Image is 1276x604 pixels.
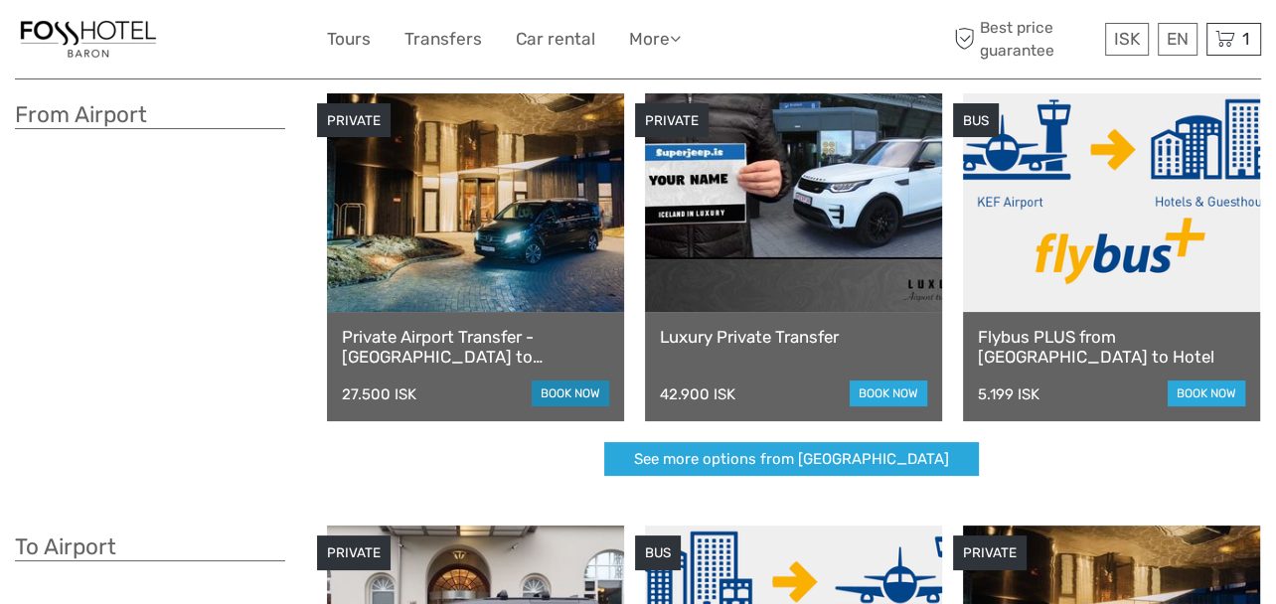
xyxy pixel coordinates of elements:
[604,442,979,477] a: See more options from [GEOGRAPHIC_DATA]
[516,25,595,54] a: Car rental
[1158,23,1197,56] div: EN
[317,103,391,138] div: PRIVATE
[15,533,285,561] h3: To Airport
[635,103,709,138] div: PRIVATE
[978,327,1245,368] a: Flybus PLUS from [GEOGRAPHIC_DATA] to Hotel
[15,15,162,64] img: 1355-f22f4eb0-fb05-4a92-9bea-b034c25151e6_logo_small.jpg
[953,535,1027,570] div: PRIVATE
[1114,29,1140,49] span: ISK
[629,25,681,54] a: More
[660,385,735,403] div: 42.900 ISK
[327,25,371,54] a: Tours
[953,103,999,138] div: BUS
[28,35,225,51] p: We're away right now. Please check back later!
[1168,380,1245,406] a: book now
[660,327,927,347] a: Luxury Private Transfer
[404,25,482,54] a: Transfers
[15,101,285,129] h3: From Airport
[978,385,1039,403] div: 5.199 ISK
[850,380,927,406] a: book now
[635,535,681,570] div: BUS
[950,17,1101,61] span: Best price guarantee
[317,535,391,570] div: PRIVATE
[342,327,609,368] a: Private Airport Transfer - [GEOGRAPHIC_DATA] to [GEOGRAPHIC_DATA]
[342,385,416,403] div: 27.500 ISK
[1239,29,1252,49] span: 1
[229,31,252,55] button: Open LiveChat chat widget
[532,380,609,406] a: book now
